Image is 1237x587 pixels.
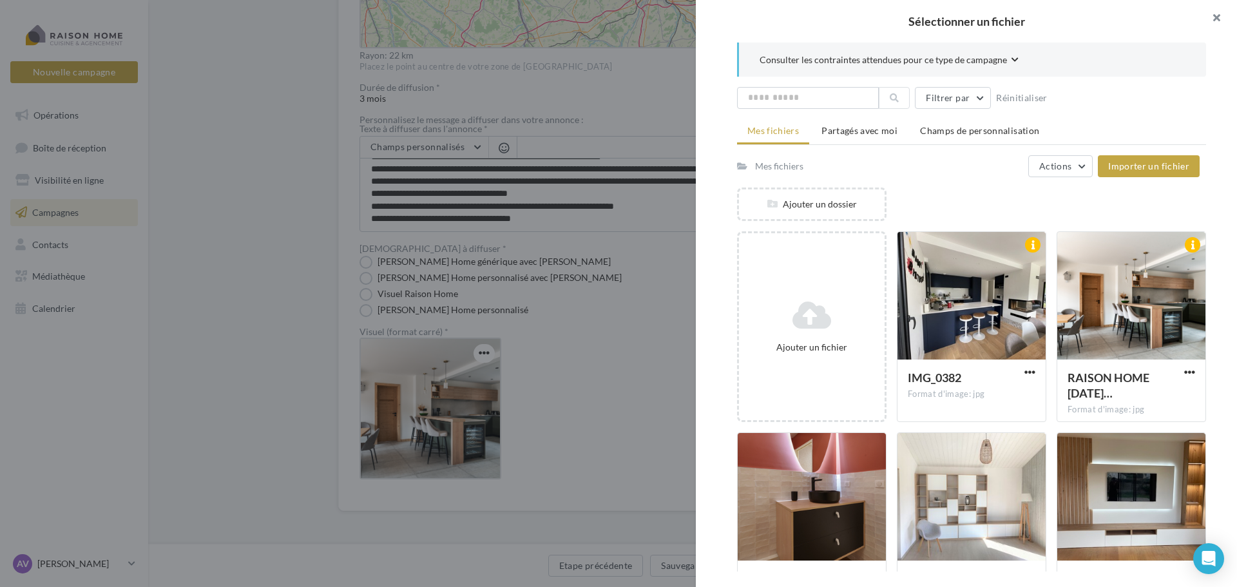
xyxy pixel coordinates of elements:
[1028,155,1093,177] button: Actions
[739,198,885,211] div: Ajouter un dossier
[908,370,961,385] span: IMG_0382
[821,125,897,136] span: Partagés avec moi
[755,160,803,173] div: Mes fichiers
[1098,155,1200,177] button: Importer un fichier
[1068,572,1121,586] span: IMG_3515
[908,572,961,586] span: IMG_8772
[908,389,1035,400] div: Format d'image: jpg
[1108,160,1189,171] span: Importer un fichier
[920,125,1039,136] span: Champs de personnalisation
[744,341,879,354] div: Ajouter un fichier
[747,125,799,136] span: Mes fichiers
[1039,160,1071,171] span: Actions
[716,15,1216,27] h2: Sélectionner un fichier
[1068,404,1195,416] div: Format d'image: jpg
[760,53,1019,69] button: Consulter les contraintes attendues pour ce type de campagne
[991,90,1053,106] button: Réinitialiser
[1193,543,1224,574] div: Open Intercom Messenger
[915,87,991,109] button: Filtrer par
[760,53,1007,66] span: Consulter les contraintes attendues pour ce type de campagne
[1068,370,1149,400] span: RAISON HOME NOVEMBRE 2024 WEB©LABON3-30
